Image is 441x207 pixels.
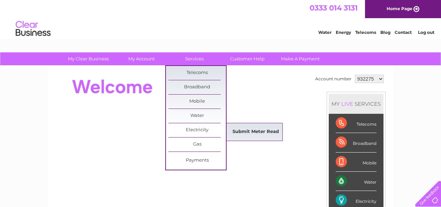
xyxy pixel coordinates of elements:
div: Mobile [336,153,377,172]
div: LIVE [340,101,355,107]
td: Account number [313,73,353,85]
div: MY SERVICES [329,94,383,114]
a: Telecoms [355,30,376,35]
a: 0333 014 3131 [310,3,358,12]
a: Telecoms [168,66,226,80]
img: logo.png [15,18,51,39]
div: Telecoms [336,114,377,133]
a: Submit Meter Read [227,125,284,139]
a: Log out [418,30,434,35]
a: Payments [168,154,226,168]
a: Electricity [168,123,226,137]
div: Water [336,172,377,191]
a: Customer Help [219,52,276,65]
a: Blog [380,30,390,35]
a: Services [166,52,223,65]
a: Energy [336,30,351,35]
a: Water [318,30,332,35]
a: My Account [113,52,170,65]
div: Broadband [336,133,377,152]
a: Broadband [168,80,226,94]
a: My Clear Business [60,52,117,65]
a: Make A Payment [272,52,329,65]
a: Gas [168,138,226,151]
a: Water [168,109,226,123]
a: Contact [395,30,412,35]
div: Clear Business is a trading name of Verastar Limited (registered in [GEOGRAPHIC_DATA] No. 3667643... [56,4,386,34]
a: Mobile [168,95,226,109]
